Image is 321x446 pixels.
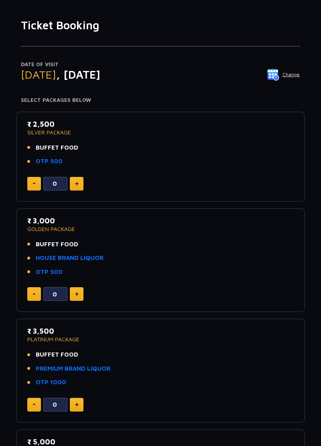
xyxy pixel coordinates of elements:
a: OTP 500 [36,268,63,277]
img: minus [33,404,35,405]
img: plus [75,292,79,296]
a: OTP 500 [36,157,63,166]
span: BUFFET FOOD [36,240,78,249]
button: Change [267,68,300,81]
p: ₹ 3,500 [27,326,294,337]
p: ₹ 2,500 [27,119,294,130]
span: , [DATE] [56,68,100,81]
img: plus [75,403,79,407]
h1: Ticket Booking [21,18,300,32]
a: HOUSE BRAND LIQUOR [36,253,104,263]
span: BUFFET FOOD [36,143,78,152]
h4: Select Packages Below [21,97,300,103]
span: [DATE] [21,68,56,81]
img: minus [33,183,35,184]
p: ₹ 3,000 [27,215,294,226]
p: GOLDEN PACKAGE [27,226,294,232]
p: SILVER PACKAGE [27,130,294,135]
a: OTP 1000 [36,378,66,387]
img: minus [33,294,35,295]
span: BUFFET FOOD [36,350,78,359]
img: plus [75,182,79,186]
a: PREMIUM BRAND LIQUOR [36,364,110,373]
p: PLATINUM PACKAGE [27,337,294,342]
p: Date of Visit [21,61,300,69]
